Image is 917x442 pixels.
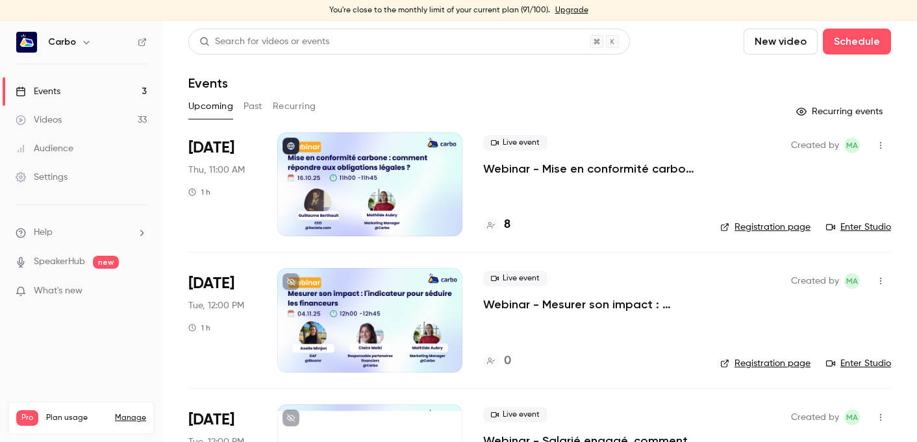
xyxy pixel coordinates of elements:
span: Created by [791,138,839,153]
div: Events [16,85,60,98]
a: Upgrade [555,5,588,16]
a: Manage [115,413,146,423]
button: Schedule [823,29,891,55]
div: 1 h [188,187,210,197]
span: Mathilde Aubry [844,138,860,153]
span: Mathilde Aubry [844,410,860,425]
span: What's new [34,284,82,298]
li: help-dropdown-opener [16,226,147,239]
h4: 8 [504,216,510,234]
button: Upcoming [188,96,233,117]
h1: Events [188,75,228,91]
a: 8 [483,216,510,234]
a: 0 [483,352,511,370]
h4: 0 [504,352,511,370]
a: Registration page [720,221,810,234]
span: new [93,256,119,269]
span: Live event [483,271,547,286]
div: Audience [16,142,73,155]
div: Oct 16 Thu, 11:00 AM (Europe/Paris) [188,132,257,236]
div: Search for videos or events [199,35,329,49]
button: Recurring events [790,101,891,122]
span: Created by [791,273,839,289]
div: Settings [16,171,68,184]
a: SpeakerHub [34,255,85,269]
span: Thu, 11:00 AM [188,164,245,177]
button: New video [744,29,818,55]
span: Mathilde Aubry [844,273,860,289]
button: Past [244,96,262,117]
a: Enter Studio [826,357,891,370]
a: Webinar - Mesurer son impact : l'indicateur pour séduire les financeurs [483,297,699,312]
div: Nov 4 Tue, 12:00 PM (Europe/Paris) [188,268,257,372]
span: Created by [791,410,839,425]
span: Help [34,226,53,239]
span: MA [846,273,858,289]
h6: Carbo [48,36,76,49]
span: MA [846,410,858,425]
div: Videos [16,114,62,127]
a: Enter Studio [826,221,891,234]
span: [DATE] [188,410,234,430]
span: Live event [483,135,547,151]
span: [DATE] [188,273,234,294]
div: 1 h [188,323,210,333]
span: Pro [16,410,38,426]
iframe: Noticeable Trigger [131,286,147,297]
span: MA [846,138,858,153]
span: Tue, 12:00 PM [188,299,244,312]
span: Plan usage [46,413,107,423]
img: Carbo [16,32,37,53]
a: Webinar - Mise en conformité carbone : comment répondre aux obligations légales en 2025 ? [483,161,699,177]
span: [DATE] [188,138,234,158]
span: Live event [483,407,547,423]
button: Recurring [273,96,316,117]
a: Registration page [720,357,810,370]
